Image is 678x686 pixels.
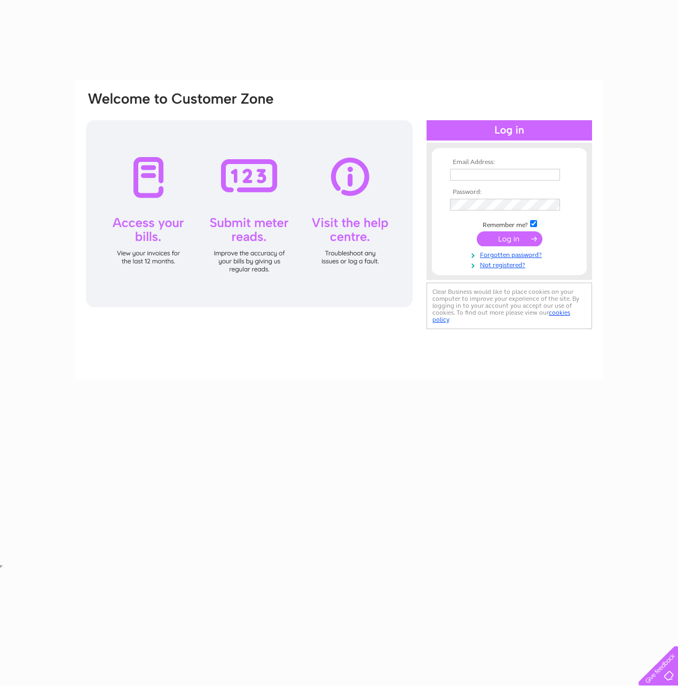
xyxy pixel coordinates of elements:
td: Remember me? [447,219,571,229]
th: Email Address: [447,159,571,166]
a: Not registered? [450,259,571,269]
a: Forgotten password? [450,249,571,259]
a: cookies policy [432,309,570,323]
input: Submit [477,231,542,246]
th: Password: [447,189,571,196]
div: Clear Business would like to place cookies on your computer to improve your experience of the sit... [427,283,592,329]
